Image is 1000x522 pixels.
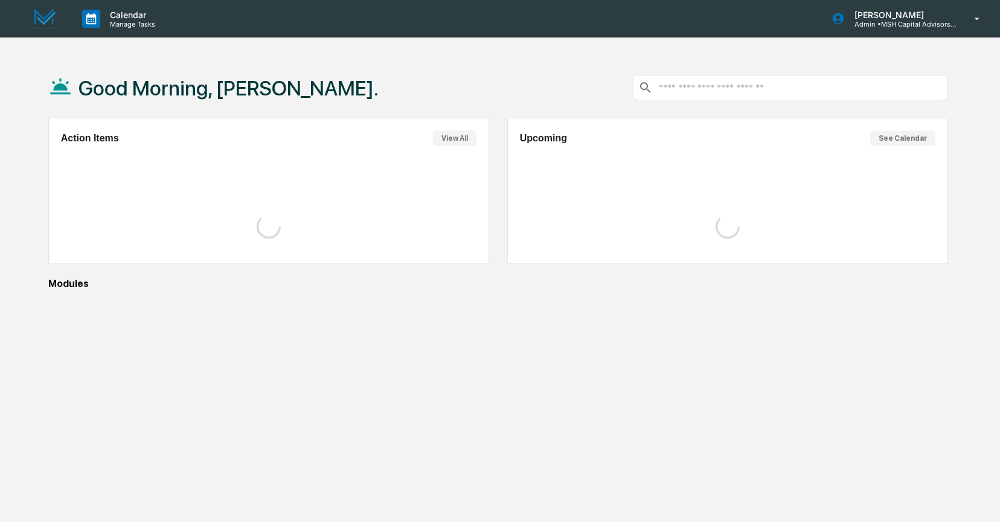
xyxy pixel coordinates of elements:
[100,10,161,20] p: Calendar
[79,76,379,100] h1: Good Morning, [PERSON_NAME].
[870,130,935,146] button: See Calendar
[29,8,58,30] img: logo
[845,20,957,28] p: Admin • MSH Capital Advisors LLC - RIA
[61,133,119,144] h2: Action Items
[48,278,948,289] div: Modules
[100,20,161,28] p: Manage Tasks
[433,130,476,146] button: View All
[520,133,567,144] h2: Upcoming
[845,10,957,20] p: [PERSON_NAME]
